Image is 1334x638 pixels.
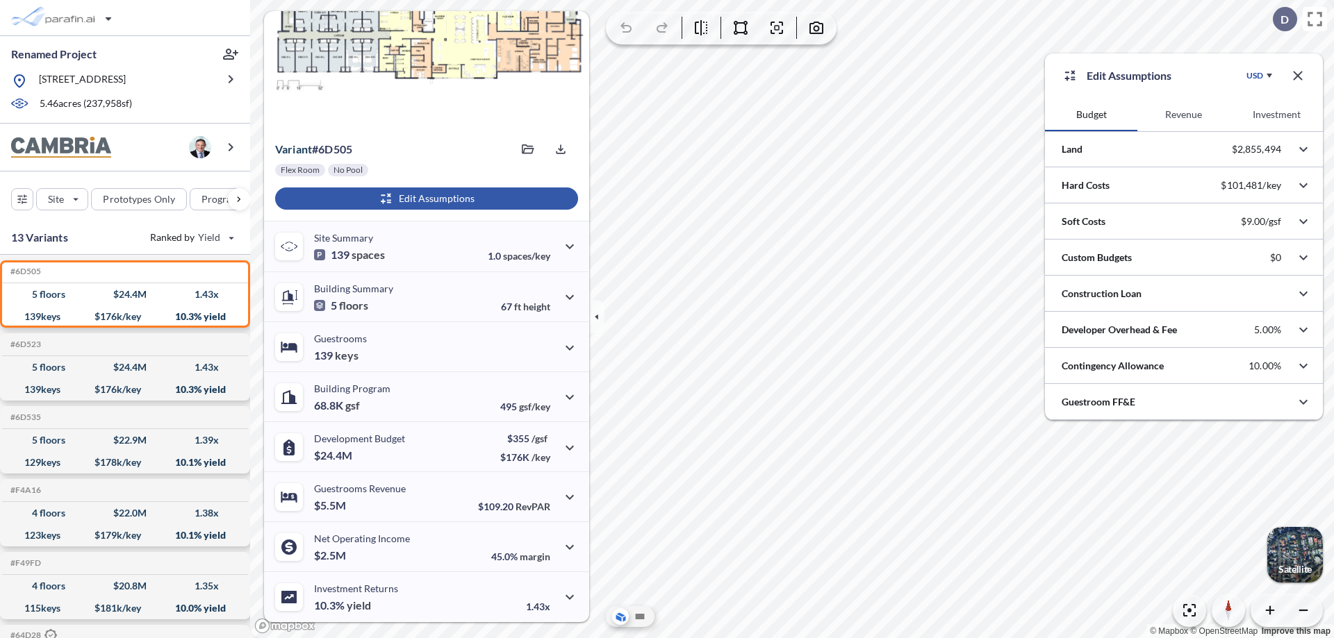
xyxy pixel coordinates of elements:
p: $24.4M [314,448,354,462]
button: Site [36,188,88,210]
p: 45.0% [491,551,550,562]
p: Developer Overhead & Fee [1062,323,1177,337]
span: gsf/key [519,401,550,412]
p: 5.46 acres ( 237,958 sf) [40,96,132,112]
span: /key [532,451,550,463]
p: Construction Loan [1062,287,1142,301]
p: Hard Costs [1062,178,1110,192]
a: Mapbox homepage [254,618,315,634]
span: ft [514,301,521,312]
p: $9.00/gsf [1241,215,1281,228]
div: USD [1246,70,1263,81]
button: Prototypes Only [91,188,187,210]
span: gsf [345,398,360,412]
img: user logo [189,136,211,158]
p: 68.8K [314,398,360,412]
p: Development Budget [314,433,405,444]
p: Net Operating Income [314,532,410,544]
p: Custom Budgets [1062,251,1132,265]
a: Mapbox [1150,626,1188,636]
span: /gsf [532,433,547,444]
p: Program [201,192,240,206]
p: $0 [1270,251,1281,264]
a: Improve this map [1262,626,1331,636]
p: Soft Costs [1062,215,1105,228]
span: margin [520,551,550,562]
a: OpenStreetMap [1190,626,1258,636]
p: Guestroom FF&E [1062,395,1135,409]
img: BrandImage [11,137,111,158]
p: 1.43x [526,601,550,612]
p: Site [48,192,64,206]
p: 13 Variants [11,229,68,246]
h5: Click to copy the code [8,558,41,568]
p: # 6d505 [275,142,352,156]
p: $101,481/key [1221,179,1281,192]
p: Guestrooms [314,333,367,344]
p: $5.5M [314,498,348,512]
p: 1.0 [488,250,550,262]
span: height [523,301,550,312]
p: $176K [500,451,550,463]
p: [STREET_ADDRESS] [39,72,126,90]
p: 10.00% [1249,360,1281,372]
p: 139 [314,349,359,362]
p: Satellite [1278,564,1312,575]
button: Site Plan [632,608,648,625]
span: Variant [275,142,312,156]
p: 139 [314,248,385,262]
p: Land [1062,142,1082,156]
p: $2.5M [314,548,348,562]
button: Aerial View [612,608,629,625]
span: yield [347,598,371,612]
span: spaces/key [503,250,550,262]
p: $109.20 [478,501,550,512]
h5: Click to copy the code [8,339,41,349]
h5: Click to copy the code [8,485,41,495]
p: Building Summary [314,283,393,294]
p: Site Summary [314,232,373,244]
span: spaces [352,248,385,262]
span: RevPAR [516,501,550,512]
button: Budget [1045,98,1137,131]
button: Edit Assumptions [275,187,578,210]
p: $2,855,494 [1232,143,1281,156]
h5: Click to copy the code [8,267,41,276]
p: 10.3% [314,598,371,612]
p: 5.00% [1254,324,1281,336]
p: Investment Returns [314,582,398,594]
p: Flex Room [281,165,320,176]
span: floors [339,299,368,312]
button: Program [190,188,265,210]
p: No Pool [333,165,363,176]
p: Building Program [314,383,390,394]
p: D [1281,13,1289,26]
p: Edit Assumptions [1087,67,1171,84]
p: $355 [500,433,550,444]
p: Renamed Project [11,47,97,62]
span: Yield [198,230,221,244]
p: 495 [500,401,550,412]
p: Prototypes Only [103,192,175,206]
p: Guestrooms Revenue [314,482,406,494]
p: Contingency Allowance [1062,359,1164,373]
button: Ranked by Yield [139,226,243,249]
p: 5 [314,299,368,312]
img: Switcher Image [1267,527,1323,582]
h5: Click to copy the code [8,412,41,422]
p: 67 [501,301,550,312]
button: Revenue [1137,98,1230,131]
button: Switcher ImageSatellite [1267,527,1323,582]
span: keys [335,349,359,362]
button: Investment [1230,98,1323,131]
